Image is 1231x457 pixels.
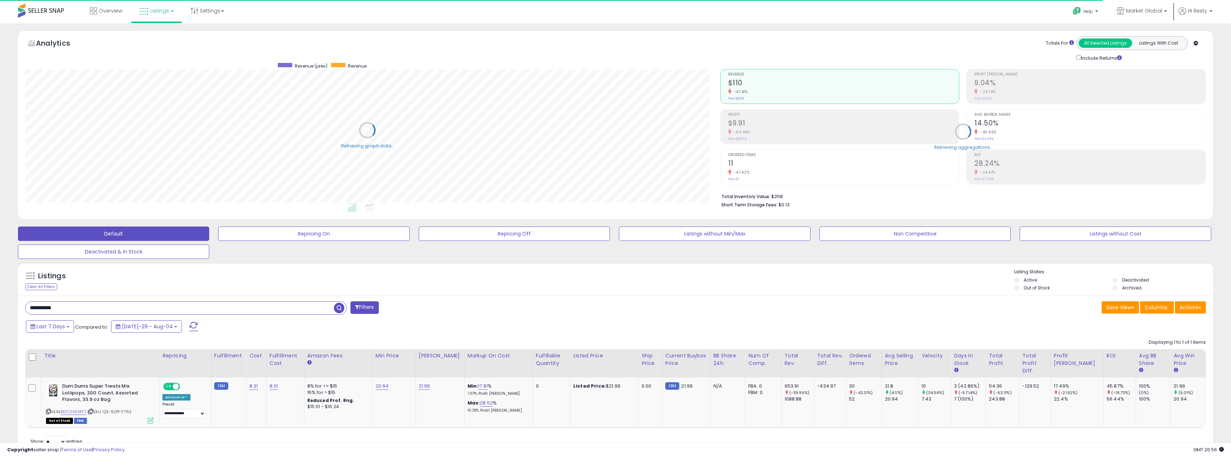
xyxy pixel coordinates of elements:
div: 45.87% [1107,383,1136,389]
span: FBM [74,418,87,424]
div: Title [44,352,156,360]
p: 10.78% Profit [PERSON_NAME] [468,408,527,413]
div: 100% [1139,396,1170,402]
span: Hi Resty [1188,7,1207,14]
small: (-18.73%) [1111,390,1130,396]
strong: Copyright [7,446,33,453]
small: Avg Win Price. [1173,367,1178,374]
div: 7.43 [922,396,951,402]
div: 22.4% [1054,396,1103,402]
span: Listings [150,7,169,14]
div: Total Rev. Diff. [817,352,843,367]
a: Privacy Policy [93,446,125,453]
div: 0 [536,383,565,389]
div: Repricing [162,352,208,360]
div: Retrieving graph data.. [341,142,394,149]
div: Retrieving aggregations.. [934,144,992,150]
span: OFF [179,384,190,390]
div: 56.44% [1107,396,1136,402]
button: Listings without Min/Max [619,227,810,241]
small: (-53.11%) [993,390,1011,396]
a: 8.01 [270,383,278,390]
h5: Listings [38,271,66,281]
div: Amazon AI * [162,394,190,401]
div: N/A [713,383,740,389]
a: 28.52 [480,399,493,407]
div: 20.94 [1173,396,1205,402]
div: Days In Stock [954,352,983,367]
span: | SKU: Q3-92P1-F762 [87,409,132,415]
small: (34.59%) [926,390,944,396]
div: Fulfillment [214,352,243,360]
div: BB Share 24h. [713,352,743,367]
div: Avg BB Share [1139,352,1167,367]
div: $21.99 [573,383,633,389]
b: Listed Price: [573,383,606,389]
p: Listing States: [1014,269,1213,275]
small: (-42.31%) [854,390,873,396]
label: Deactivated [1122,277,1149,283]
button: [DATE]-29 - Aug-04 [111,320,182,333]
b: Reduced Prof. Rng. [307,397,354,403]
button: Save View [1102,301,1139,314]
div: Totals For [1046,40,1074,47]
span: ON [164,384,173,390]
div: Current Buybox Price [665,352,707,367]
span: 21.99 [681,383,693,389]
div: Fulfillment Cost [270,352,301,367]
button: Columns [1140,301,1174,314]
b: Dum Dums Super Treats Mix Lollipops, 200 Count, Assorted Flavors, 33.9 oz Bag [62,383,150,405]
div: 15% for > $15 [307,389,367,396]
div: Avg Win Price [1173,352,1203,367]
button: Listings With Cost [1132,38,1185,48]
a: 17.81 [478,383,488,390]
button: Filters [350,301,378,314]
span: Compared to: [75,324,108,330]
div: Profit [PERSON_NAME] [1054,352,1101,367]
div: Ship Price [642,352,659,367]
img: 511LGUe6bDL._SL40_.jpg [46,383,60,397]
a: 20.94 [376,383,389,390]
a: 21.99 [419,383,430,390]
button: Repricing On [218,227,409,241]
div: 30 [849,383,882,389]
div: $15.01 - $16.24 [307,404,367,410]
div: 20.94 [885,396,918,402]
span: Market Global [1126,7,1162,14]
span: Show: entries [31,438,82,445]
div: Total Profit [989,352,1016,367]
small: (-57.14%) [959,390,977,396]
a: B0FCH93RFT [61,409,86,415]
div: 243.88 [989,396,1019,402]
button: Last 7 Days [26,320,74,333]
div: Num of Comp. [748,352,778,367]
span: Overview [99,7,122,14]
span: Help [1083,8,1093,14]
div: 3 (42.86%) [954,383,986,389]
div: Total Profit Diff. [1022,352,1048,375]
div: 653.91 [785,383,814,389]
div: Fulfillable Quantity [536,352,567,367]
div: -434.97 [817,383,840,389]
span: 2025-08-12 20:56 GMT [1193,446,1224,453]
div: seller snap | | [7,447,125,453]
div: FBM: 0 [748,389,776,396]
a: 8.31 [249,383,258,390]
button: Actions [1175,301,1206,314]
div: Velocity [922,352,948,360]
div: 1088.88 [785,396,814,402]
button: Default [18,227,209,241]
div: 0.00 [642,383,657,389]
button: All Selected Listings [1079,38,1132,48]
div: Min Price [376,352,413,360]
div: 17.49% [1054,383,1103,389]
div: Total Rev. [785,352,811,367]
small: FBM [214,382,228,390]
div: % [468,383,527,396]
div: ASIN: [46,383,154,423]
label: Out of Stock [1024,285,1050,291]
div: 52 [849,396,882,402]
button: Listings without Cost [1020,227,1211,241]
label: Archived [1122,285,1142,291]
a: Hi Resty [1179,7,1212,23]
